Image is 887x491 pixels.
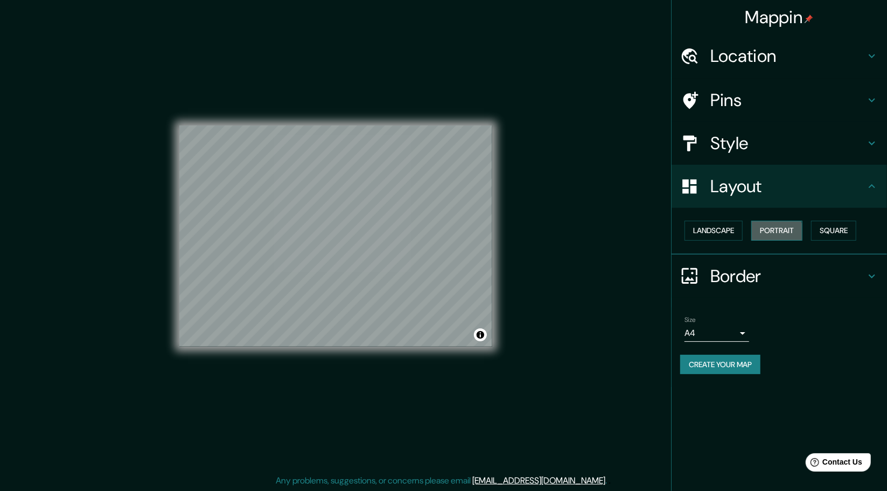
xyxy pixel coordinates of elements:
iframe: Help widget launcher [791,449,875,479]
canvas: Map [179,125,492,347]
p: Any problems, suggestions, or concerns please email . [276,474,607,487]
img: pin-icon.png [805,15,813,23]
button: Landscape [685,221,743,241]
div: Border [672,255,887,298]
h4: Pins [710,89,865,111]
div: Style [672,122,887,165]
div: Pins [672,79,887,122]
div: Location [672,34,887,78]
button: Portrait [751,221,802,241]
h4: Layout [710,176,865,197]
a: [EMAIL_ADDRESS][DOMAIN_NAME] [473,475,606,486]
div: . [607,474,609,487]
label: Size [685,315,696,324]
button: Create your map [680,355,760,375]
button: Toggle attribution [474,328,487,341]
h4: Location [710,45,865,67]
div: Layout [672,165,887,208]
div: . [609,474,611,487]
h4: Border [710,265,865,287]
h4: Style [710,132,865,154]
div: A4 [685,325,749,342]
button: Square [811,221,856,241]
h4: Mappin [745,6,814,28]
